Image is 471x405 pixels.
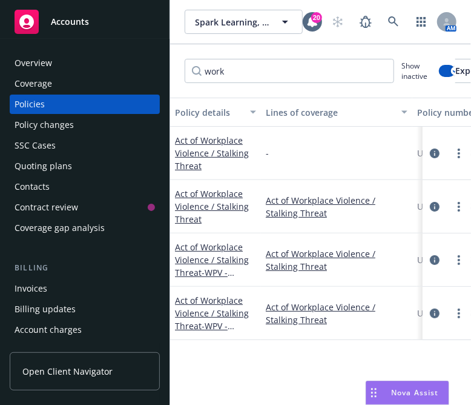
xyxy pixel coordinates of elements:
a: Accounts [10,5,160,39]
a: Contacts [10,177,160,196]
div: Invoices [15,279,47,298]
a: Policy changes [10,115,160,135]
a: Invoices [10,279,160,298]
div: Coverage gap analysis [15,218,105,238]
a: Account charges [10,320,160,340]
a: circleInformation [427,146,442,161]
a: Policies [10,95,160,114]
a: Start snowing [326,10,350,34]
a: Report a Bug [354,10,378,34]
a: Coverage gap analysis [10,218,160,238]
div: Installment plans [15,341,85,360]
button: Spark Learning, Inc. [185,10,303,34]
div: SSC Cases [15,136,56,155]
input: Filter by keyword... [185,59,394,83]
a: Overview [10,53,160,73]
div: Billing updates [15,300,76,319]
a: Installment plans [10,341,160,360]
a: Act of Workplace Violence / Stalking Threat [266,301,407,326]
a: Act of Workplace Violence / Stalking Threat [175,241,249,291]
button: Policy details [170,98,261,127]
div: Quoting plans [15,156,72,176]
span: Spark Learning, Inc. [195,16,269,28]
div: Policy details [175,106,243,119]
a: Coverage [10,74,160,93]
a: Billing updates [10,300,160,319]
button: Nova Assist [366,381,449,405]
a: Act of Workplace Violence / Stalking Threat [175,295,249,344]
div: Billing [10,262,160,274]
span: - WPV - Financed [175,267,234,291]
span: - WPV - Financed [175,320,234,344]
button: Lines of coverage [261,98,412,127]
a: Search [381,10,406,34]
span: Accounts [51,17,89,27]
div: Lines of coverage [266,106,394,119]
div: Coverage [15,74,52,93]
span: Nova Assist [391,387,439,398]
a: Switch app [409,10,433,34]
a: more [452,146,466,161]
a: Act of Workplace Violence / Stalking Threat [266,194,407,219]
a: Act of Workplace Violence / Stalking Threat [266,247,407,273]
span: Show inactive [401,61,434,81]
a: Contract review [10,198,160,217]
div: Drag to move [366,381,381,404]
div: Policy changes [15,115,74,135]
span: - [266,147,269,159]
a: SSC Cases [10,136,160,155]
div: 20 [311,12,322,23]
div: Contract review [15,198,78,217]
span: Open Client Navigator [22,365,113,378]
a: Act of Workplace Violence / Stalking Threat [175,135,249,172]
div: Account charges [15,320,82,340]
a: Act of Workplace Violence / Stalking Threat [175,188,249,225]
div: Policies [15,95,45,114]
div: Contacts [15,177,50,196]
a: Quoting plans [10,156,160,176]
div: Overview [15,53,52,73]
